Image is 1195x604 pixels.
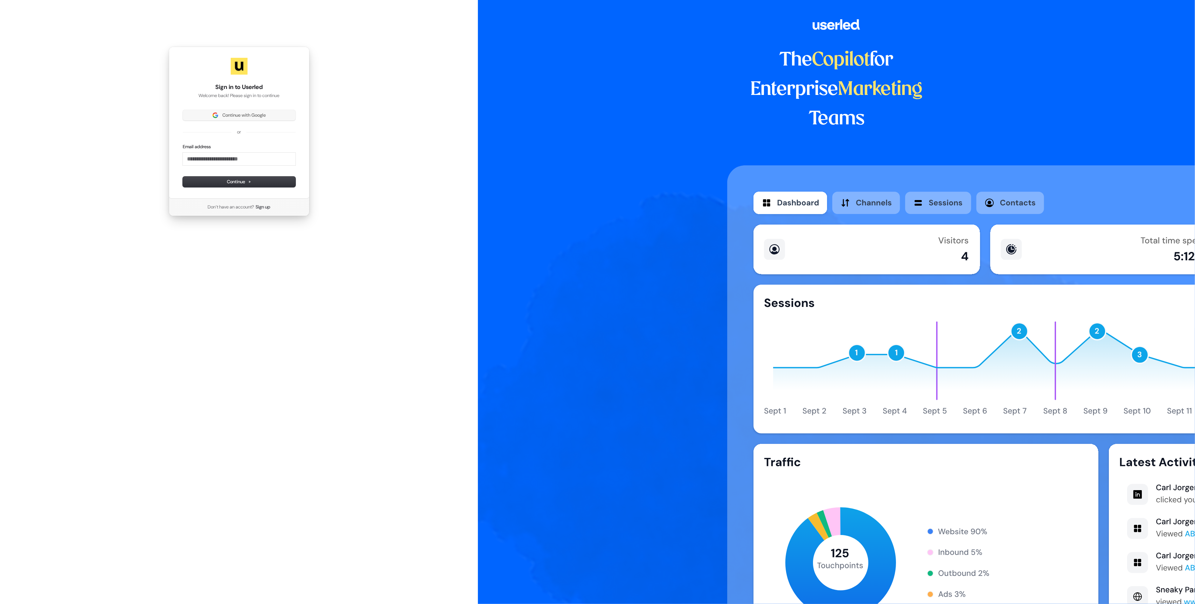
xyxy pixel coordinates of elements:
[213,112,218,118] img: Sign in with Google
[183,177,296,187] button: Continue
[838,81,923,99] span: Marketing
[231,58,248,75] img: Userled
[183,92,296,99] p: Welcome back! Please sign in to continue
[183,83,296,91] h1: Sign in to Userled
[183,144,211,150] label: Email address
[183,110,296,121] button: Sign in with GoogleContinue with Google
[256,204,270,210] a: Sign up
[208,204,254,210] span: Don’t have an account?
[222,112,266,118] span: Continue with Google
[812,51,870,69] span: Copilot
[237,129,241,135] p: or
[227,179,251,185] span: Continue
[727,46,946,134] h1: The for Enterprise Teams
